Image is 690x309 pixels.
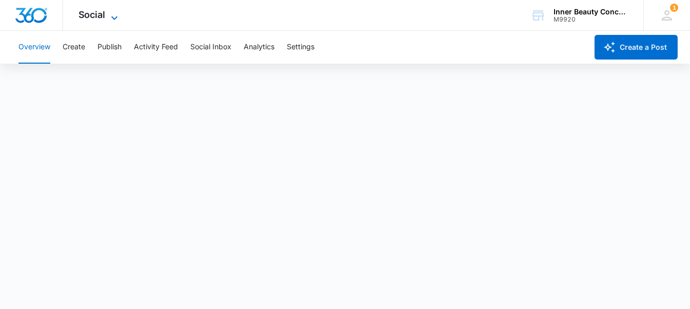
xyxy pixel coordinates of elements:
div: account id [554,16,628,23]
button: Overview [18,31,50,64]
button: Analytics [244,31,274,64]
span: 1 [670,4,678,12]
button: Publish [97,31,122,64]
button: Create [63,31,85,64]
button: Create a Post [595,35,678,60]
button: Settings [287,31,314,64]
div: notifications count [670,4,678,12]
button: Social Inbox [190,31,231,64]
button: Activity Feed [134,31,178,64]
div: account name [554,8,628,16]
span: Social [78,9,106,20]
